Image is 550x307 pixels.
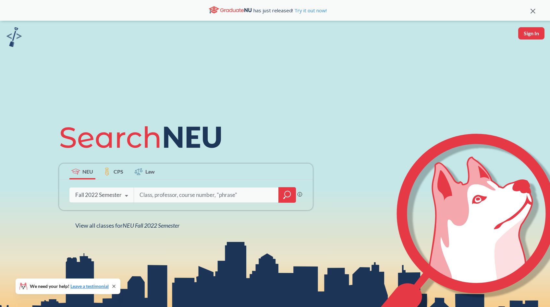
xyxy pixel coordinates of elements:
[114,168,123,175] span: CPS
[139,188,274,202] input: Class, professor, course number, "phrase"
[75,191,122,199] div: Fall 2022 Semester
[278,187,296,203] div: magnifying glass
[518,27,544,40] button: Sign In
[293,7,327,14] a: Try it out now!
[253,7,327,14] span: has just released!
[6,27,22,49] a: sandbox logo
[123,222,179,229] span: NEU Fall 2022 Semester
[70,283,109,289] a: Leave a testimonial
[30,284,109,289] span: We need your help!
[82,168,93,175] span: NEU
[75,222,179,229] span: View all classes for
[145,168,155,175] span: Law
[6,27,22,47] img: sandbox logo
[283,190,291,199] svg: magnifying glass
